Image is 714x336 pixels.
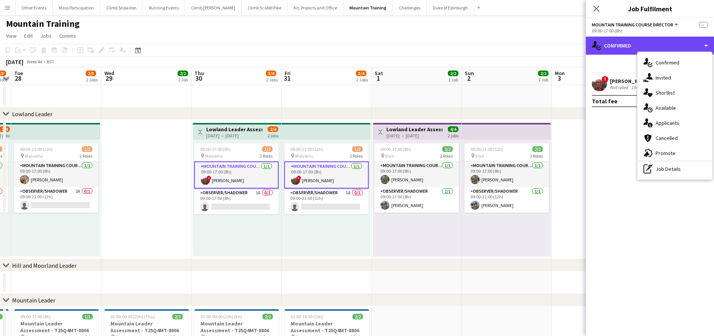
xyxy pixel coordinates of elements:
span: 01:00-00:00 (23h) (Fri) [201,314,242,319]
span: Available [656,104,676,111]
button: Climb Snowdon [100,0,143,15]
app-card-role: Observer/Shadower1/109:00-21:00 (12h)[PERSON_NAME] [464,187,549,213]
div: Mountain Leader [12,296,55,304]
span: ! [602,76,608,83]
span: 1/2 [262,146,273,152]
div: 2 Jobs [266,77,278,83]
span: 30 [193,74,204,83]
div: Confirmed [586,37,714,55]
div: 2 jobs [268,132,278,138]
div: 1 Job [178,77,188,83]
span: Applicants [656,120,679,126]
app-job-card: 09:00-17:00 (8h)2/2 Eryri2 RolesMountain Training Course Director1/109:00-17:00 (8h)[PERSON_NAME]... [374,143,459,213]
span: 29 [103,74,114,83]
div: Total fee [592,97,617,105]
span: Edit [24,32,33,39]
span: 01:00-00:00 (23h) (Thu) [110,314,155,319]
button: Mountain Training [343,0,393,15]
div: 2 jobs [448,132,458,138]
span: 31 [283,74,291,83]
span: 2/2 [262,314,273,319]
div: 09:00-17:00 (8h) [592,28,708,34]
div: 2 Jobs [356,77,368,83]
h1: Mountain Training [6,18,80,29]
span: ! [297,176,301,180]
button: Running Events [143,0,185,15]
h3: Lowland Leader Assessment - T25Q4MT-8764 [386,126,443,133]
span: 2/2 [448,71,458,76]
span: 3/4 [356,71,366,76]
h3: Mountain Leader Assessment - T25Q4MT-8806 [14,320,99,334]
span: 09:00-17:00 (8h) [200,146,231,152]
span: 09:00-17:00 (8h) [380,146,411,152]
span: Eryri [385,153,394,159]
div: [DATE] → [DATE] [386,133,443,138]
span: 1/2 [82,146,92,152]
div: 1 Job [538,77,548,83]
span: Shortlist [656,89,675,96]
span: 09:00-17:00 (8h) [20,314,51,319]
div: Lowland Leader [12,110,52,118]
span: 1 [374,74,383,83]
span: 3/4 [266,71,276,76]
a: Jobs [37,31,55,41]
app-card-role: Mountain Training Course Director1/109:00-17:00 (8h)[PERSON_NAME] [374,161,459,187]
h3: Mountain Leader Assessment - T25Q4MT-8806 [285,320,369,334]
span: 2 Roles [80,153,92,159]
span: 2/3 [86,71,96,76]
span: 2 Roles [440,153,453,159]
span: Confirmed [656,59,679,66]
span: 2/2 [178,71,188,76]
span: 28 [13,74,23,83]
app-job-card: 09:00-21:00 (12h)1/2 Malverns2 RolesMountain Training Course Director1/109:00-17:00 (8h)![PERSON_... [284,143,369,214]
app-card-role: Mountain Training Course Director1/109:00-17:00 (8h)[PERSON_NAME] [464,161,549,187]
button: Challenges [393,0,427,15]
span: 2/2 [172,314,183,319]
app-card-role: Observer/Shadower1/109:00-17:00 (8h)[PERSON_NAME] [374,187,459,213]
span: Malverns [295,153,313,159]
app-job-card: 09:00-21:00 (12h)2/2 Eryri2 RolesMountain Training Course Director1/109:00-17:00 (8h)[PERSON_NAME... [464,143,549,213]
span: 09:00-21:00 (12h) [290,146,323,152]
span: Jobs [40,32,52,39]
button: Climb Scafell Pike [242,0,288,15]
span: 2/2 [352,314,363,319]
span: 09:00-21:00 (12h) [470,146,503,152]
a: Edit [21,31,36,41]
span: Wed [104,70,114,77]
div: [DATE] [6,58,23,66]
div: [PERSON_NAME] [610,78,660,84]
span: Invited [656,74,671,81]
span: ! [207,176,211,180]
span: Cancelled [656,135,678,141]
span: Malverns [25,153,43,159]
span: Malverns [205,153,223,159]
app-card-role: Mountain Training Course Director1/109:00-17:00 (8h)![PERSON_NAME] [284,161,369,189]
span: 3 [554,74,565,83]
span: 2 [464,74,474,83]
button: Duke of Edinburgh [427,0,474,15]
app-card-role: Mountain Training Course Director1/109:00-17:00 (8h)![PERSON_NAME] [194,161,279,189]
span: 2/2 [442,146,453,152]
app-card-role: Observer/Shadower1A0/109:00-21:00 (12h) [284,189,369,214]
span: Week 44 [25,59,44,64]
app-card-role: Observer/Shadower2A0/109:00-21:00 (12h) [14,187,98,213]
span: 1/1 [82,314,93,319]
button: Kit, Projects and Office [288,0,343,15]
button: Climb [PERSON_NAME] [185,0,242,15]
span: 2/4 [268,126,278,132]
h3: Lowland Leader Assessment - T25Q4MT-8748 [206,126,262,133]
app-job-card: 09:00-17:00 (8h)1/2 Malverns2 RolesMountain Training Course Director1/109:00-17:00 (8h)![PERSON_N... [194,143,279,214]
span: 01:00-16:00 (15h) [291,314,323,319]
app-job-card: 09:00-21:00 (12h)1/2 Malverns2 RolesMountain Training Course Director1/109:00-17:00 (8h)[PERSON_N... [14,143,98,213]
a: View [3,31,20,41]
span: 2/2 [532,146,543,152]
button: Other Events [15,0,53,15]
h3: Job Fulfilment [586,4,714,14]
app-card-role: Mountain Training Course Director1/109:00-17:00 (8h)[PERSON_NAME] [14,161,98,187]
span: 4/4 [448,126,458,132]
div: [DATE] → [DATE] [206,133,262,138]
div: 1 Job [448,77,458,83]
